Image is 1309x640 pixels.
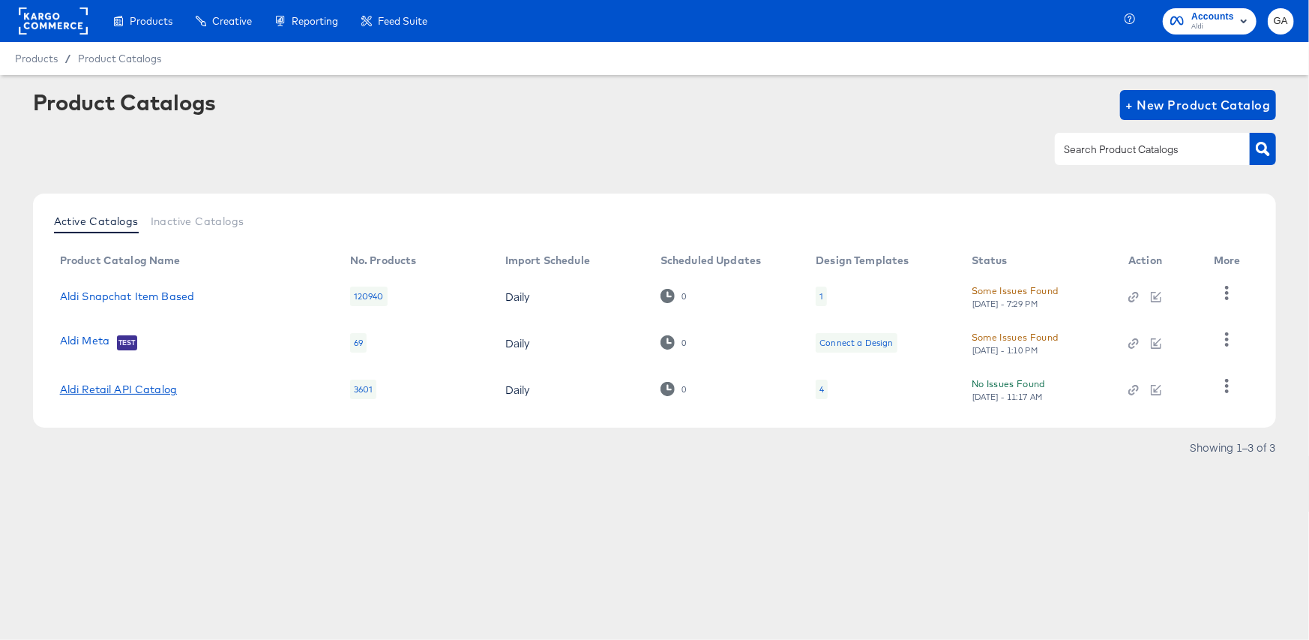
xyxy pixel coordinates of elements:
[350,380,377,399] div: 3601
[493,366,649,413] td: Daily
[960,249,1116,273] th: Status
[33,90,216,114] div: Product Catalogs
[117,337,137,349] span: Test
[816,333,897,353] div: Connect a Design
[350,287,388,306] div: 120940
[350,333,367,353] div: 69
[1061,141,1221,158] input: Search Product Catalogs
[1163,8,1257,35] button: AccountsAldi
[54,215,139,227] span: Active Catalogs
[1120,90,1277,120] button: + New Product Catalog
[972,345,1039,356] div: [DATE] - 1:10 PM
[1191,9,1234,25] span: Accounts
[493,273,649,320] td: Daily
[660,382,687,396] div: 0
[378,15,427,27] span: Feed Suite
[660,335,687,350] div: 0
[505,254,590,266] div: Import Schedule
[130,15,172,27] span: Products
[819,383,824,395] div: 4
[60,290,195,302] a: Aldi Snapchat Item Based
[681,338,687,348] div: 0
[816,287,827,306] div: 1
[58,53,78,65] span: /
[1191,21,1234,33] span: Aldi
[972,283,1059,309] button: Some Issues Found[DATE] - 7:29 PM
[660,289,687,303] div: 0
[350,254,417,266] div: No. Products
[1126,95,1271,116] span: + New Product Catalog
[1274,13,1288,30] span: GA
[60,383,177,395] a: Aldi Retail API Catalog
[1189,442,1276,452] div: Showing 1–3 of 3
[60,254,181,266] div: Product Catalog Name
[212,15,252,27] span: Creative
[819,290,823,302] div: 1
[816,254,909,266] div: Design Templates
[660,254,762,266] div: Scheduled Updates
[972,329,1059,345] div: Some Issues Found
[151,215,244,227] span: Inactive Catalogs
[972,283,1059,299] div: Some Issues Found
[493,320,649,366] td: Daily
[972,329,1059,356] button: Some Issues Found[DATE] - 1:10 PM
[819,337,893,349] div: Connect a Design
[15,53,58,65] span: Products
[78,53,161,65] a: Product Catalogs
[292,15,338,27] span: Reporting
[60,335,109,350] a: Aldi Meta
[681,384,687,395] div: 0
[1202,249,1259,273] th: More
[972,299,1039,309] div: [DATE] - 7:29 PM
[816,380,828,399] div: 4
[681,291,687,302] div: 0
[1116,249,1202,273] th: Action
[1268,8,1294,35] button: GA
